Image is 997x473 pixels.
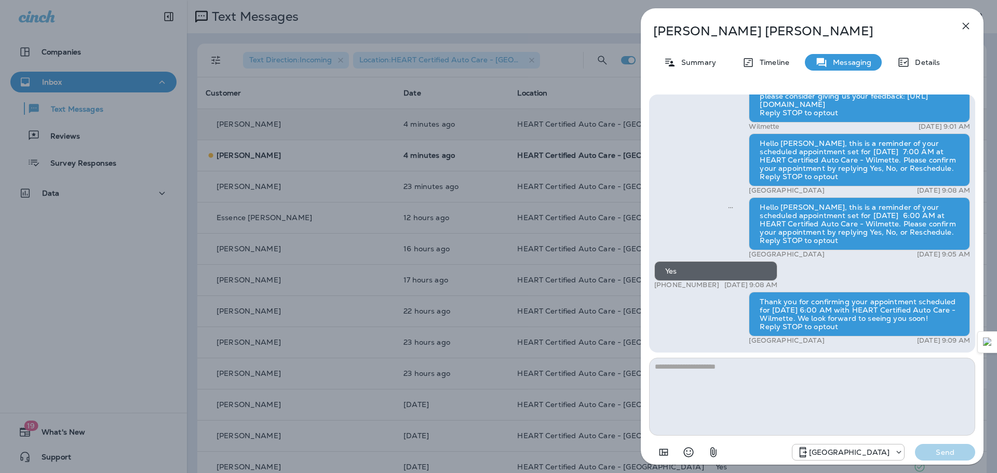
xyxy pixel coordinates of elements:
[749,186,824,195] p: [GEOGRAPHIC_DATA]
[792,446,904,458] div: +1 (847) 262-3704
[724,281,777,289] p: [DATE] 9:08 AM
[728,202,733,211] span: Sent
[917,336,970,345] p: [DATE] 9:09 AM
[749,133,970,186] div: Hello [PERSON_NAME], this is a reminder of your scheduled appointment set for [DATE] 7:00 AM at H...
[654,261,777,281] div: Yes
[910,58,940,66] p: Details
[749,292,970,336] div: Thank you for confirming your appointment scheduled for [DATE] 6:00 AM with HEART Certified Auto ...
[749,250,824,259] p: [GEOGRAPHIC_DATA]
[755,58,789,66] p: Timeline
[917,250,970,259] p: [DATE] 9:05 AM
[676,58,716,66] p: Summary
[654,281,719,289] p: [PHONE_NUMBER]
[828,58,871,66] p: Messaging
[983,337,992,347] img: Detect Auto
[917,186,970,195] p: [DATE] 9:08 AM
[749,123,779,131] p: Wilmette
[749,336,824,345] p: [GEOGRAPHIC_DATA]
[678,442,699,463] button: Select an emoji
[809,448,890,456] p: [GEOGRAPHIC_DATA]
[749,197,970,250] div: Hello [PERSON_NAME], this is a reminder of your scheduled appointment set for [DATE] 6:00 AM at H...
[653,442,674,463] button: Add in a premade template
[919,123,970,131] p: [DATE] 9:01 AM
[653,24,937,38] p: [PERSON_NAME] [PERSON_NAME]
